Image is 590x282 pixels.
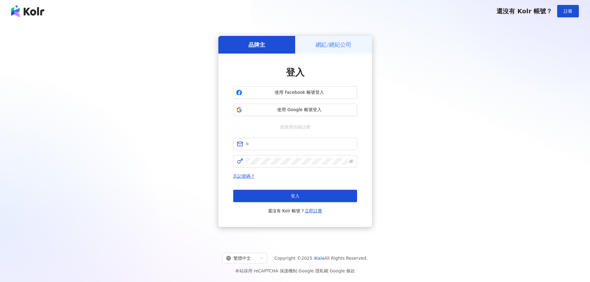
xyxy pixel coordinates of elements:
[316,41,351,49] h5: 網紅/經紀公司
[274,254,368,262] span: Copyright © 2025 All Rights Reserved.
[268,207,322,215] span: 還沒有 Kolr 帳號？
[305,208,322,213] a: 立即註冊
[496,7,552,15] span: 還沒有 Kolr 帳號？
[330,268,355,273] a: Google 條款
[233,86,357,99] button: 使用 Facebook 帳號登入
[286,67,304,78] span: 登入
[557,5,579,17] button: 註冊
[297,268,299,273] span: |
[248,41,265,49] h5: 品牌主
[245,107,354,113] span: 使用 Google 帳號登入
[291,193,299,198] span: 登入
[564,9,572,14] span: 註冊
[233,174,255,179] a: 忘記密碼？
[235,267,355,275] span: 本站採用 reCAPTCHA 保護機制
[276,124,315,130] span: 或使用信箱註冊
[11,5,44,17] img: logo
[233,104,357,116] button: 使用 Google 帳號登入
[349,159,353,163] span: eye-invisible
[314,256,324,261] a: iKala
[245,89,354,96] span: 使用 Facebook 帳號登入
[226,253,258,263] div: 繁體中文
[299,268,328,273] a: Google 隱私權
[233,190,357,202] button: 登入
[328,268,330,273] span: |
